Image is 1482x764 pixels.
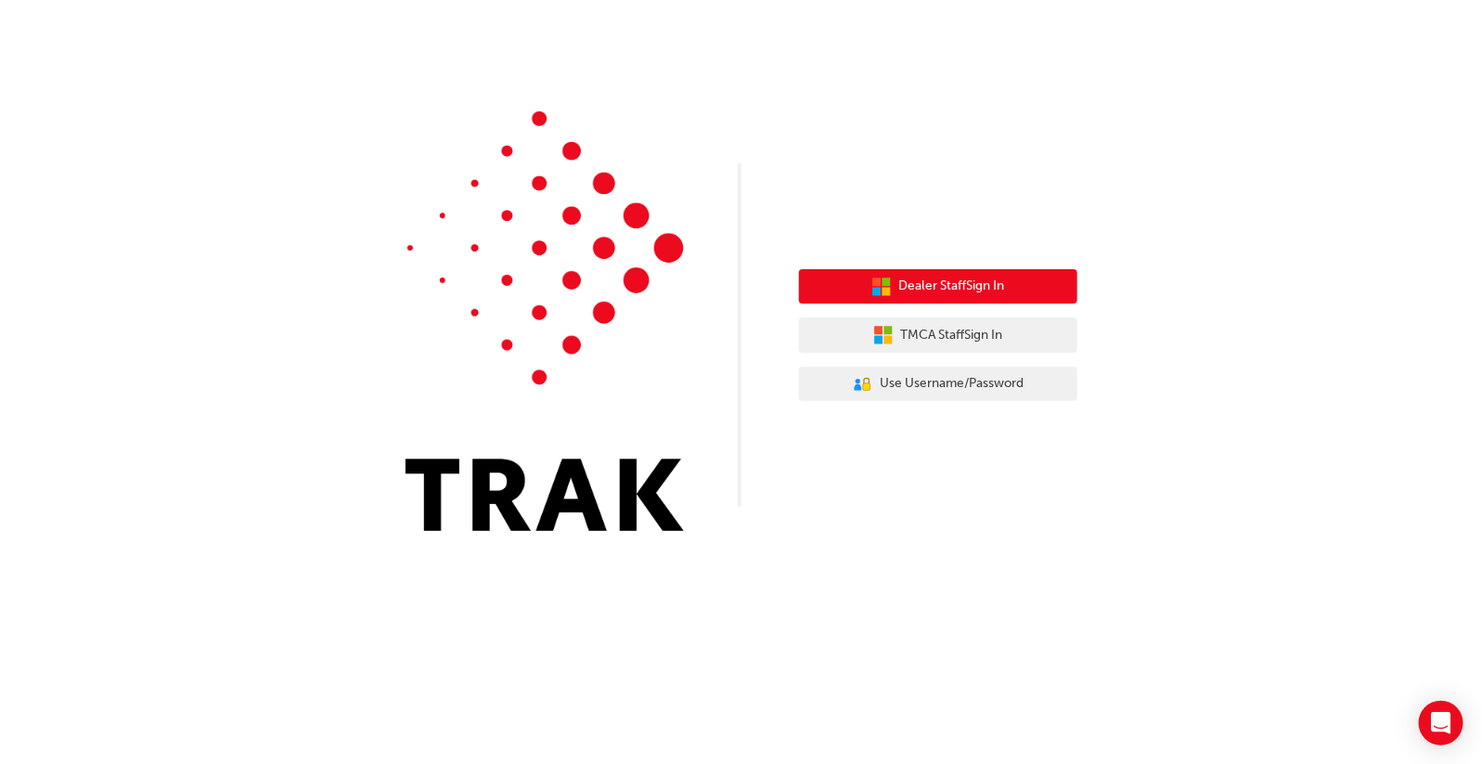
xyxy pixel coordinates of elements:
div: Open Intercom Messenger [1419,701,1463,745]
img: Trak [406,111,684,531]
span: Use Username/Password [880,373,1024,395]
button: Use Username/Password [799,367,1077,402]
span: Dealer Staff Sign In [899,276,1005,297]
button: TMCA StaffSign In [799,317,1077,353]
span: TMCA Staff Sign In [901,325,1003,346]
button: Dealer StaffSign In [799,269,1077,304]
